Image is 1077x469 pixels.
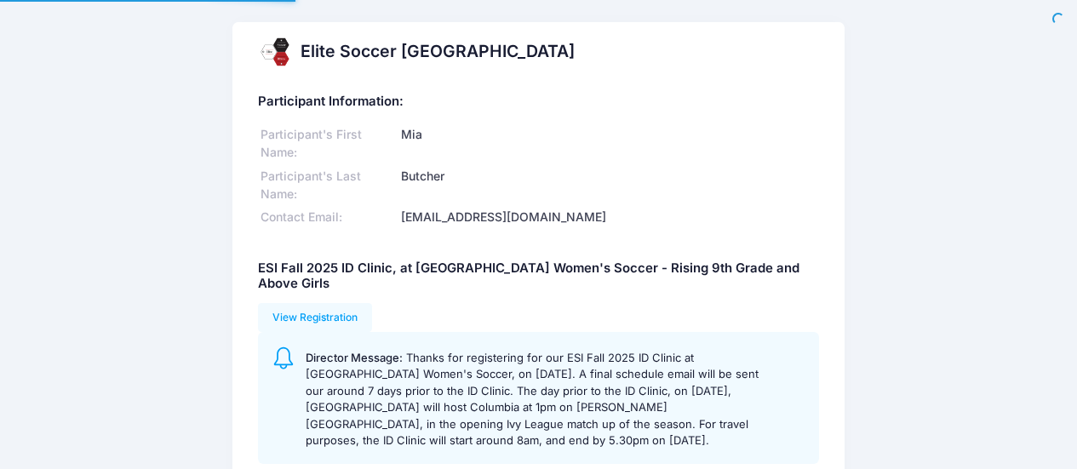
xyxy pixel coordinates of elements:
[258,303,373,332] a: View Registration
[306,351,403,364] span: Director Message:
[301,42,575,61] h2: Elite Soccer [GEOGRAPHIC_DATA]
[258,261,820,292] h5: ESI Fall 2025 ID Clinic, at [GEOGRAPHIC_DATA] Women's Soccer - Rising 9th Grade and Above Girls
[258,94,820,110] h5: Participant Information:
[398,168,820,203] div: Butcher
[258,168,398,203] div: Participant's Last Name:
[398,209,820,226] div: [EMAIL_ADDRESS][DOMAIN_NAME]
[398,126,820,162] div: Mia
[258,126,398,162] div: Participant's First Name:
[306,351,759,448] span: Thanks for registering for our ESI Fall 2025 ID Clinic at [GEOGRAPHIC_DATA] Women's Soccer, on [D...
[258,209,398,226] div: Contact Email:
